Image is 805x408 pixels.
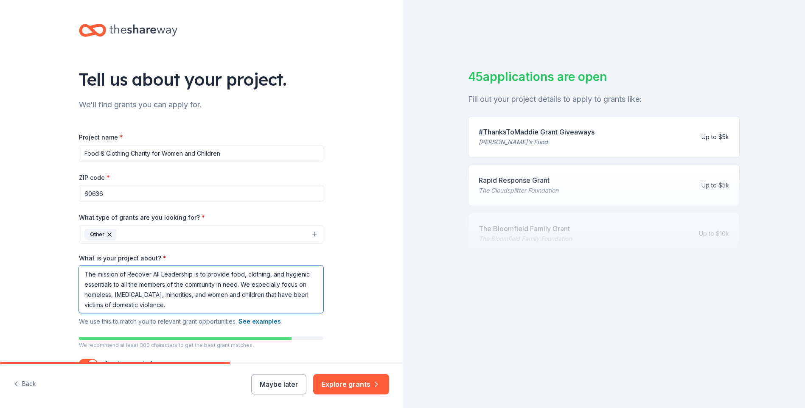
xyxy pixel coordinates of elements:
[14,375,36,393] button: Back
[79,318,281,325] span: We use this to match you to relevant grant opportunities.
[79,254,166,263] label: What is your project about?
[79,213,205,222] label: What type of grants are you looking for?
[104,360,162,367] label: Send me reminders
[79,265,323,313] textarea: The mission of Recover All Leadership is to provide food, clothing, and hygienic essentials to al...
[79,185,323,202] input: 12345 (U.S. only)
[479,127,595,137] div: #ThanksToMaddie Grant Giveaways
[479,137,595,147] div: [PERSON_NAME]'s Fund
[238,316,281,327] button: See examples
[79,133,123,142] label: Project name
[251,374,306,394] button: Maybe later
[701,132,729,142] div: Up to $5k
[79,145,323,162] input: After school program
[313,374,389,394] button: Explore grants
[468,92,740,106] div: Fill out your project details to apply to grants like:
[84,229,117,240] div: Other
[468,68,740,86] div: 45 applications are open
[79,173,110,182] label: ZIP code
[79,225,323,244] button: Other
[79,342,323,349] p: We recommend at least 300 characters to get the best grant matches.
[79,98,323,112] div: We'll find grants you can apply for.
[79,67,323,91] div: Tell us about your project.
